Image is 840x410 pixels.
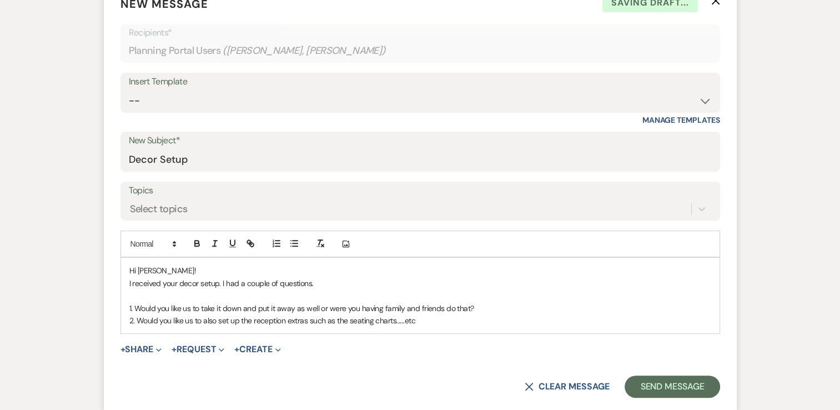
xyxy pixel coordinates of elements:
p: I received your decor setup. I had a couple of questions. [129,277,711,289]
a: Manage Templates [642,115,720,125]
p: 2. Would you like us to also set up the reception extras such as the seating charts......etc [129,314,711,327]
label: Topics [129,183,712,199]
div: Planning Portal Users [129,40,712,62]
p: Hi [PERSON_NAME]! [129,264,711,277]
label: New Subject* [129,133,712,149]
button: Send Message [625,376,720,398]
p: Recipients* [129,26,712,40]
button: Request [172,345,224,354]
div: Insert Template [129,74,712,90]
button: Clear message [525,382,609,391]
button: Share [120,345,162,354]
button: Create [234,345,280,354]
span: + [172,345,177,354]
div: Select topics [130,202,188,217]
span: + [234,345,239,354]
span: ( [PERSON_NAME], [PERSON_NAME] ) [223,43,386,58]
span: + [120,345,125,354]
p: 1. Would you like us to take it down and put it away as well or were you having family and friend... [129,302,711,314]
